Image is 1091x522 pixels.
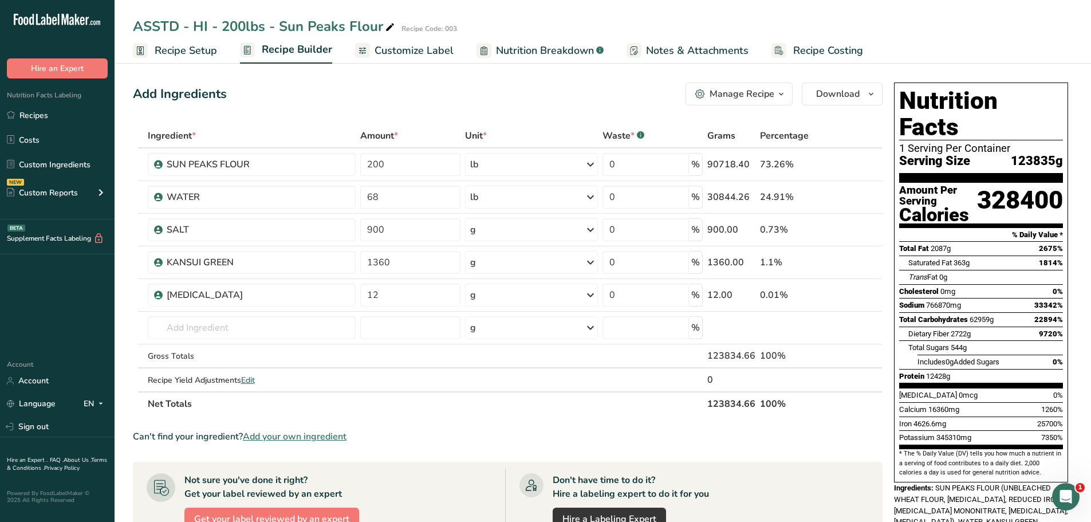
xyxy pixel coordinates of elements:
span: Sodium [899,301,924,309]
span: Download [816,87,860,101]
span: 22894% [1034,315,1063,324]
span: 62959g [970,315,994,324]
a: Recipe Setup [133,38,217,64]
iframe: Intercom live chat [1052,483,1080,511]
span: Percentage [760,129,809,143]
span: 1260% [1041,405,1063,414]
span: Iron [899,419,912,428]
span: 0% [1053,391,1063,399]
div: Recipe Code: 003 [401,23,457,34]
div: Custom Reports [7,187,78,199]
span: Amount [360,129,398,143]
span: 16360mg [928,405,959,414]
a: Nutrition Breakdown [476,38,604,64]
span: Dietary Fiber [908,329,949,338]
span: Customize Label [375,43,454,58]
span: 0% [1053,358,1063,366]
div: KANSUI GREEN [167,256,310,269]
section: % Daily Value * [899,228,1063,242]
div: [MEDICAL_DATA] [167,288,310,302]
div: Recipe Yield Adjustments [148,374,356,386]
a: Notes & Attachments [627,38,749,64]
span: 2675% [1039,244,1063,253]
span: 0g [946,358,954,366]
div: EN [84,397,108,411]
span: 0g [939,273,947,281]
span: 0mg [940,287,955,296]
div: g [470,256,476,269]
div: 1.1% [760,256,828,269]
span: Total Carbohydrates [899,315,968,324]
span: Nutrition Breakdown [496,43,594,58]
div: lb [470,190,478,204]
span: 363g [954,258,970,267]
div: 0 [707,373,755,387]
span: Ingredient [148,129,196,143]
span: Cholesterol [899,287,939,296]
span: Serving Size [899,154,970,168]
th: 100% [758,391,830,415]
div: lb [470,158,478,171]
i: Trans [908,273,927,281]
div: Don't have time to do it? Hire a labeling expert to do it for you [553,473,709,501]
div: g [470,223,476,237]
th: 123834.66 [705,391,758,415]
span: 7350% [1041,433,1063,442]
span: Fat [908,273,938,281]
div: SALT [167,223,310,237]
div: SUN PEAKS FLOUR [167,158,310,171]
span: 9720% [1039,329,1063,338]
div: Calories [899,207,977,223]
span: 345310mg [936,433,971,442]
div: WATER [167,190,310,204]
div: g [470,321,476,335]
span: 544g [951,343,967,352]
section: * The % Daily Value (DV) tells you how much a nutrient in a serving of food contributes to a dail... [899,449,1063,477]
div: 73.26% [760,158,828,171]
span: Protein [899,372,924,380]
div: 24.91% [760,190,828,204]
button: Hire an Expert [7,58,108,79]
div: Add Ingredients [133,85,227,104]
th: Net Totals [145,391,706,415]
button: Download [802,83,883,105]
div: Not sure you've done it right? Get your label reviewed by an expert [184,473,342,501]
span: 1814% [1039,258,1063,267]
h1: Nutrition Facts [899,88,1063,140]
a: Privacy Policy [44,464,80,472]
a: Hire an Expert . [7,456,48,464]
div: 0.73% [760,223,828,237]
div: 12.00 [707,288,755,302]
span: 2722g [951,329,971,338]
div: Waste [602,129,644,143]
span: Unit [465,129,487,143]
div: 0.01% [760,288,828,302]
span: Notes & Attachments [646,43,749,58]
a: Terms & Conditions . [7,456,107,472]
a: FAQ . [50,456,64,464]
a: Recipe Costing [771,38,863,64]
div: 100% [760,349,828,363]
div: Gross Totals [148,350,356,362]
span: Total Fat [899,244,929,253]
div: BETA [7,225,25,231]
div: Powered By FoodLabelMaker © 2025 All Rights Reserved [7,490,108,504]
div: g [470,288,476,302]
div: 900.00 [707,223,755,237]
div: NEW [7,179,24,186]
span: Includes Added Sugars [917,358,999,366]
div: 1 Serving Per Container [899,143,1063,154]
div: 123834.66 [707,349,755,363]
div: 328400 [977,185,1063,223]
a: Customize Label [355,38,454,64]
span: Edit [241,375,255,386]
div: Manage Recipe [710,87,774,101]
span: 12428g [926,372,950,380]
span: Potassium [899,433,935,442]
span: 0% [1053,287,1063,296]
span: [MEDICAL_DATA] [899,391,957,399]
span: Grams [707,129,735,143]
a: Language [7,394,56,414]
span: 2087g [931,244,951,253]
div: 1360.00 [707,256,755,269]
